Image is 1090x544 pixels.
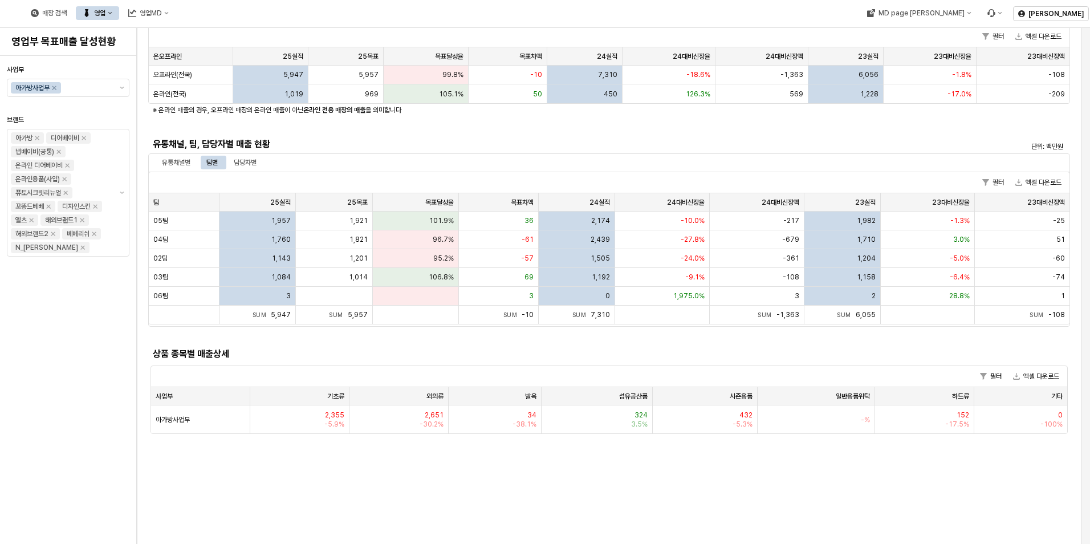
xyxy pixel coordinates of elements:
span: 1,204 [857,254,876,263]
div: 영업MD [140,9,162,17]
span: 06팀 [153,291,168,301]
span: 1,710 [857,235,876,244]
span: 온라인(전국) [153,90,186,99]
span: -38.1% [513,420,536,429]
button: 필터 [978,30,1008,43]
main: App Frame [137,28,1090,544]
span: -5.9% [324,420,344,429]
div: Remove 꼬똥드베베 [46,204,51,209]
span: 432 [739,411,753,420]
span: 아가방사업부 [156,415,190,424]
span: -17.5% [945,420,969,429]
span: -209 [1048,90,1065,99]
button: 매장 검색 [24,6,74,20]
strong: 온라인 전용 매장의 매출 [303,106,365,114]
span: 152 [957,411,969,420]
span: 25실적 [270,198,291,207]
span: -61 [522,235,534,244]
span: 목표달성율 [435,52,463,61]
button: MD page [PERSON_NAME] [860,6,978,20]
span: -57 [521,254,534,263]
span: Sum [329,311,348,318]
div: 유통채널별 [155,156,197,169]
span: 23실적 [855,198,876,207]
span: 02팀 [153,254,168,263]
span: 오프라인(전국) [153,70,192,79]
span: 6,056 [859,70,878,79]
span: -1,363 [780,70,803,79]
span: Sum [572,311,591,318]
h4: 영업부 목표매출 달성현황 [11,36,125,47]
span: 1,084 [271,273,291,282]
button: 엑셀 다운로드 [1011,176,1066,189]
div: 온라인 디어베이비 [15,160,63,171]
span: 24실적 [589,198,610,207]
span: -% [861,415,870,424]
span: 외의류 [426,392,444,401]
span: 2,355 [325,411,344,420]
div: 팀별 [206,156,218,169]
button: 영업 [76,6,119,20]
div: 매장 검색 [42,9,67,17]
div: Remove 아가방 [35,136,39,140]
span: 95.2% [433,254,454,263]
span: 브랜드 [7,116,24,124]
div: 아가방사업부 [15,82,50,94]
span: 24실적 [597,52,617,61]
div: Remove 해외브랜드1 [80,218,84,222]
div: Remove 베베리쉬 [92,232,96,236]
span: 7,310 [591,311,610,319]
span: 0 [1058,411,1063,420]
div: 엘츠 [15,214,27,226]
button: 필터 [975,370,1006,383]
h5: 유통채널, 팀, 담당자별 매출 현황 [153,139,835,150]
div: Menu item 6 [980,6,1008,20]
div: Remove N_이야이야오 [80,245,85,250]
span: 24대비신장액 [766,52,803,61]
span: -679 [782,235,799,244]
span: 사업부 [156,392,173,401]
p: ※ 온라인 매출의 경우, 오프라인 매장의 온라인 매출이 아닌 을 의미합니다 [153,105,912,115]
span: 1,760 [271,235,291,244]
div: MD page [PERSON_NAME] [878,9,964,17]
span: 팀 [153,198,159,207]
div: 베베리쉬 [67,228,90,239]
span: 3.5% [631,420,648,429]
span: 3 [795,291,799,301]
span: 2,439 [591,235,610,244]
span: 1,982 [857,216,876,225]
span: 시즌용품 [730,392,753,401]
span: 2,651 [425,411,444,420]
span: 온오프라인 [153,52,182,61]
span: 24대비신장액 [762,198,799,207]
span: -1.8% [952,70,971,79]
div: Remove 온라인 디어베이비 [65,163,70,168]
span: 일반용품위탁 [836,392,870,401]
span: -60 [1052,254,1065,263]
span: 2 [872,291,876,301]
span: -108 [1048,311,1065,319]
span: 969 [365,90,379,99]
div: 영업 [94,9,105,17]
span: -9.1% [685,273,705,282]
span: -108 [783,273,799,282]
div: 아가방 [15,132,32,144]
span: -27.8% [681,235,705,244]
span: 사업부 [7,66,24,74]
span: 7,310 [598,70,617,79]
span: 5,957 [348,311,368,319]
button: 필터 [978,176,1008,189]
div: 담당자별 [234,156,257,169]
button: 제안 사항 표시 [115,79,129,96]
span: 1,143 [272,254,291,263]
span: 0 [605,291,610,301]
span: 69 [524,273,534,282]
span: 목표차액 [519,52,542,61]
span: 3 [286,291,291,301]
span: 569 [790,90,803,99]
div: Remove 냅베이비(공통) [56,149,61,154]
span: 28.8% [949,291,970,301]
span: Sum [837,311,856,318]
